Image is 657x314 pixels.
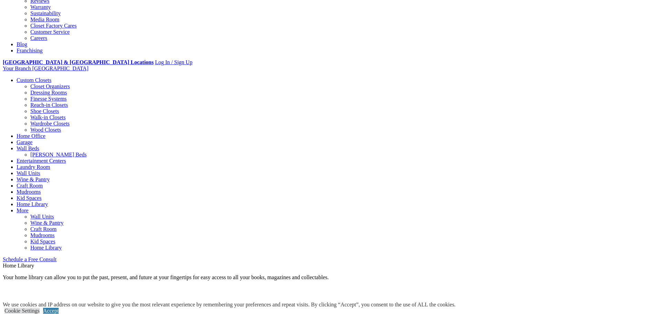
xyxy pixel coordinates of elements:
[17,176,50,182] a: Wine & Pantry
[17,41,27,47] a: Blog
[30,232,54,238] a: Mudrooms
[30,10,61,16] a: Sustainability
[30,152,87,158] a: [PERSON_NAME] Beds
[30,220,63,226] a: Wine & Pantry
[30,96,67,102] a: Finesse Systems
[17,170,40,176] a: Wall Units
[30,239,55,244] a: Kid Spaces
[17,158,66,164] a: Entertainment Centers
[17,189,41,195] a: Mudrooms
[43,308,59,314] a: Accept
[17,77,51,83] a: Custom Closets
[17,48,43,53] a: Franchising
[30,83,70,89] a: Closet Organizers
[155,59,192,65] a: Log In / Sign Up
[30,102,68,108] a: Reach-in Closets
[3,65,31,71] span: Your Branch
[30,127,61,133] a: Wood Closets
[30,17,59,22] a: Media Room
[3,59,153,65] a: [GEOGRAPHIC_DATA] & [GEOGRAPHIC_DATA] Locations
[3,302,456,308] div: We use cookies and IP address on our website to give you the most relevant experience by remember...
[30,23,77,29] a: Closet Factory Cares
[30,214,54,220] a: Wall Units
[4,308,40,314] a: Cookie Settings
[3,263,34,269] span: Home Library
[3,65,89,71] a: Your Branch [GEOGRAPHIC_DATA]
[3,274,654,281] p: Your home library can allow you to put the past, present, and future at your fingertips for easy ...
[17,183,43,189] a: Craft Room
[32,65,88,71] span: [GEOGRAPHIC_DATA]
[30,245,62,251] a: Home Library
[30,121,70,126] a: Wardrobe Closets
[3,256,57,262] a: Schedule a Free Consult (opens a dropdown menu)
[17,145,39,151] a: Wall Beds
[30,90,67,95] a: Dressing Rooms
[30,4,51,10] a: Warranty
[17,207,29,213] a: More menu text will display only on big screen
[30,226,57,232] a: Craft Room
[17,164,50,170] a: Laundry Room
[17,195,41,201] a: Kid Spaces
[30,114,66,120] a: Walk-in Closets
[30,35,47,41] a: Careers
[30,108,59,114] a: Shoe Closets
[17,139,32,145] a: Garage
[30,29,70,35] a: Customer Service
[17,201,48,207] a: Home Library
[17,133,46,139] a: Home Office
